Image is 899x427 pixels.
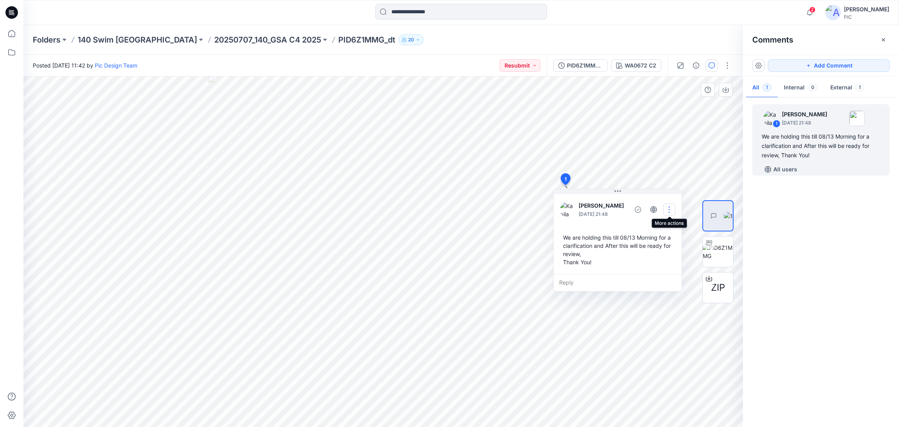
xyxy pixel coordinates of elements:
button: All [746,78,778,98]
span: 1 [855,84,864,91]
a: Pic Design Team [95,62,137,69]
button: Internal [778,78,824,98]
p: [PERSON_NAME] [782,110,827,119]
p: PID6Z1MMG_dt [338,34,395,45]
p: 20 [408,36,414,44]
div: Reply [554,274,682,291]
button: Details [690,59,702,72]
span: 1 [565,176,567,183]
span: 2 [809,7,815,13]
a: 140 Swim [GEOGRAPHIC_DATA] [78,34,197,45]
span: 1 [762,84,771,91]
h2: Comments [752,35,793,44]
div: 1 [773,120,780,128]
button: PID6Z1MMG_gsa_v1 [553,59,608,72]
button: All users [762,163,800,176]
div: [PERSON_NAME] [844,5,889,14]
span: Posted [DATE] 11:42 by [33,61,137,69]
span: 0 [808,84,818,91]
p: [DATE] 21:48 [782,119,827,127]
p: All users [773,165,797,174]
a: Folders [33,34,60,45]
img: avatar [825,5,841,20]
button: WA0672 C2 [611,59,661,72]
span: ZIP [711,281,725,295]
button: Add Comment [768,59,890,72]
p: [DATE] 21:48 [579,210,629,218]
img: 1 [724,212,733,220]
div: We are holding this till 08/13 Morning for a clarification and After this will be ready for revie... [560,230,675,269]
img: PID6Z1MMG [703,244,733,260]
img: Kapila Kothalawala [560,202,576,217]
a: 20250707_140_GSA C4 2025 [214,34,321,45]
div: We are holding this till 08/13 Morning for a clarification and After this will be ready for revie... [762,132,880,160]
img: Kapila Kothalawala [763,110,779,126]
button: External [824,78,871,98]
p: [PERSON_NAME] [579,201,629,210]
button: 20 [398,34,424,45]
div: WA0672 C2 [625,61,656,70]
div: PID6Z1MMG_gsa_v1 [567,61,603,70]
div: PIC [844,14,889,20]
